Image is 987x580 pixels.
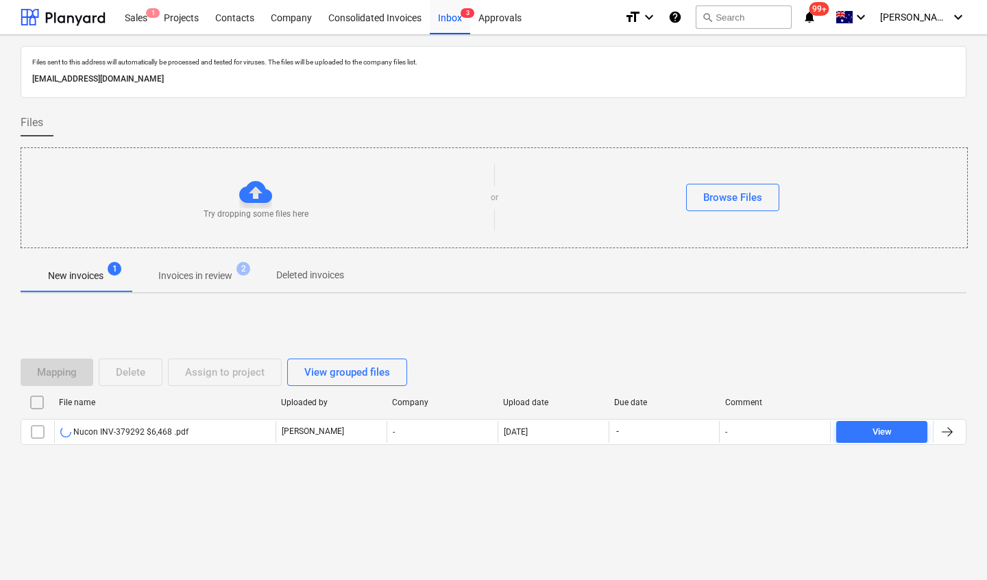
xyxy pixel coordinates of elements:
p: New invoices [48,269,103,283]
div: View [873,424,892,440]
div: Due date [614,398,714,407]
p: Invoices in review [158,269,232,283]
p: [EMAIL_ADDRESS][DOMAIN_NAME] [32,72,955,86]
div: [DATE] [504,427,528,437]
span: 1 [146,8,160,18]
div: View grouped files [304,363,390,381]
p: or [491,192,498,204]
div: Comment [725,398,825,407]
div: Company [392,398,492,407]
div: Try dropping some files hereorBrowse Files [21,147,968,248]
i: Knowledge base [668,9,682,25]
div: File name [59,398,270,407]
button: View [836,421,927,443]
i: keyboard_arrow_down [950,9,966,25]
i: format_size [624,9,641,25]
div: - [725,427,727,437]
span: search [702,12,713,23]
iframe: Chat Widget [918,514,987,580]
span: 3 [461,8,474,18]
p: [PERSON_NAME] [282,426,344,437]
div: Uploaded by [281,398,381,407]
span: 2 [236,262,250,276]
i: keyboard_arrow_down [641,9,657,25]
div: Upload date [503,398,603,407]
button: Search [696,5,792,29]
p: Deleted invoices [276,268,344,282]
button: View grouped files [287,359,407,386]
span: [PERSON_NAME] [880,12,949,23]
span: 99+ [809,2,829,16]
div: OCR in progress [60,426,71,437]
span: 1 [108,262,121,276]
button: Browse Files [686,184,779,211]
p: Files sent to this address will automatically be processed and tested for viruses. The files will... [32,58,955,67]
div: - [387,421,498,443]
p: Try dropping some files here [204,208,308,220]
span: - [615,426,620,437]
span: Files [21,114,43,131]
i: keyboard_arrow_down [853,9,869,25]
div: Browse Files [703,189,762,206]
i: notifications [803,9,816,25]
div: Nucon INV-379292 $6,468 .pdf [60,426,188,437]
